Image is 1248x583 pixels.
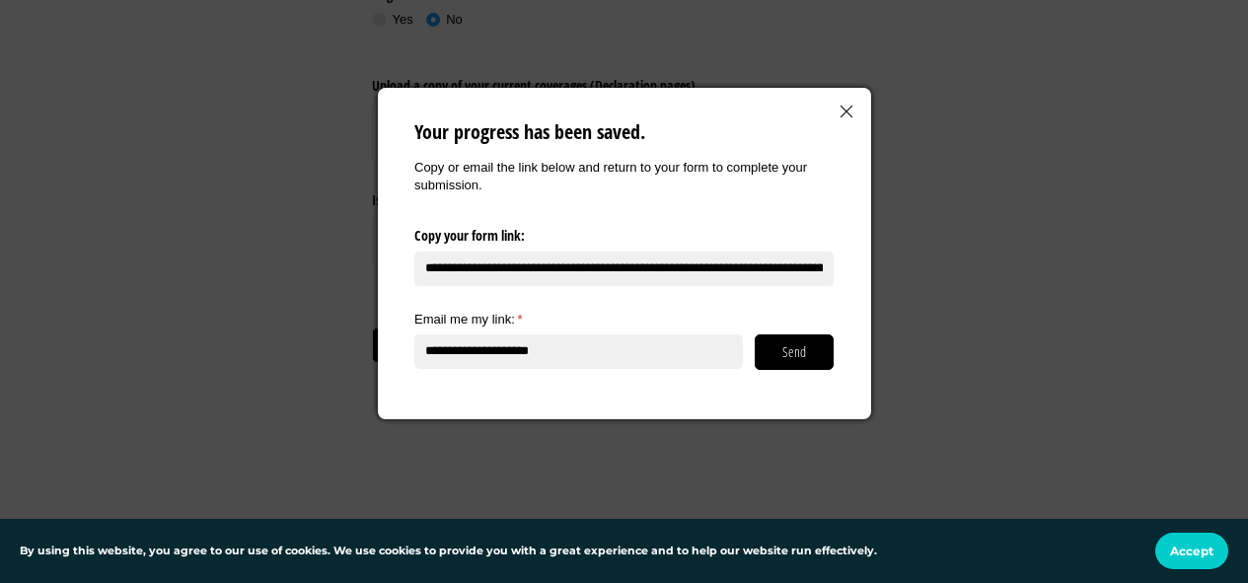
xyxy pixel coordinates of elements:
p: By using this website, you agree to our use of cookies. We use cookies to provide you with a grea... [20,543,877,560]
div: dialog [378,88,871,419]
span: Accept [1170,544,1213,558]
h2: Your progress has been saved. [414,118,834,146]
button: Send [755,334,834,370]
label: Copy your form link: [414,220,834,246]
p: Copy or email the link below and return to your form to complete your submission. [414,159,834,194]
span: Send [781,341,807,363]
button: Close [835,100,858,123]
span: Email me my link: [414,312,515,327]
button: Accept [1155,533,1228,569]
